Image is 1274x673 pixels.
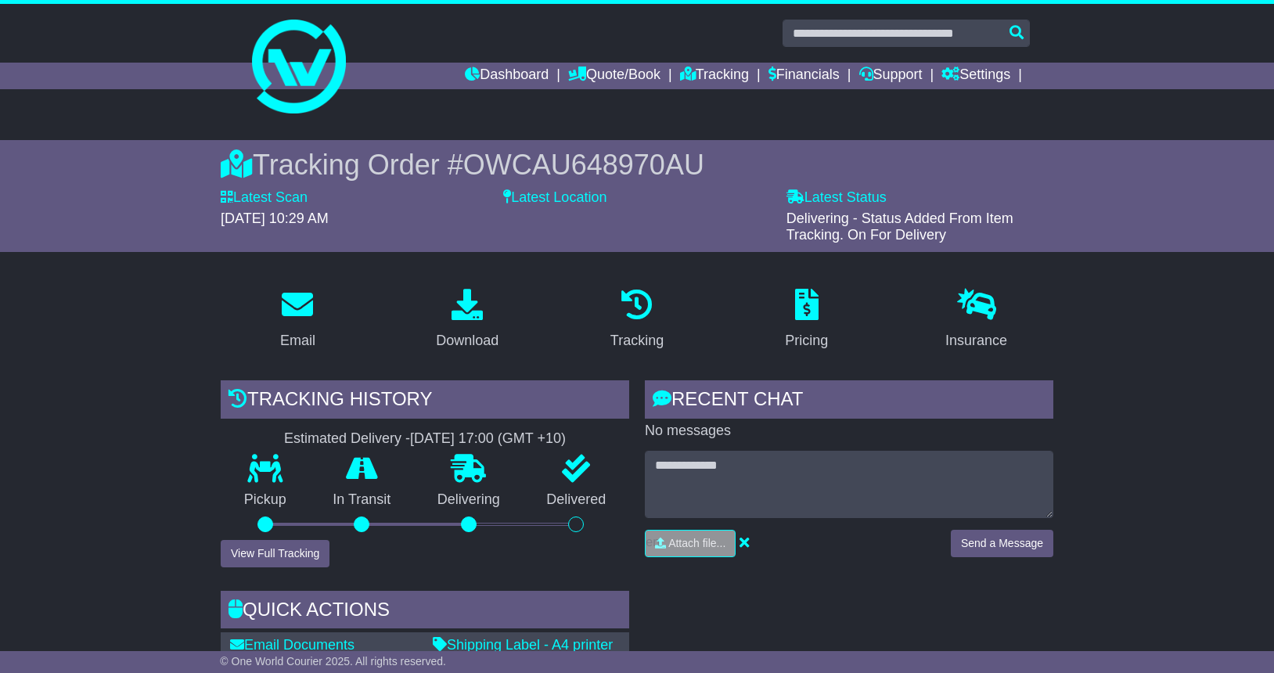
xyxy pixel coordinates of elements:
[280,330,315,351] div: Email
[680,63,749,89] a: Tracking
[410,430,566,448] div: [DATE] 17:00 (GMT +10)
[221,148,1053,182] div: Tracking Order #
[786,189,887,207] label: Latest Status
[951,530,1053,557] button: Send a Message
[270,283,326,357] a: Email
[221,211,329,226] span: [DATE] 10:29 AM
[463,149,704,181] span: OWCAU648970AU
[768,63,840,89] a: Financials
[221,540,329,567] button: View Full Tracking
[414,491,524,509] p: Delivering
[645,423,1053,440] p: No messages
[221,591,629,633] div: Quick Actions
[941,63,1010,89] a: Settings
[426,283,509,357] a: Download
[568,63,660,89] a: Quote/Book
[465,63,549,89] a: Dashboard
[436,330,498,351] div: Download
[600,283,674,357] a: Tracking
[310,491,415,509] p: In Transit
[503,189,606,207] label: Latest Location
[221,189,308,207] label: Latest Scan
[785,330,828,351] div: Pricing
[775,283,838,357] a: Pricing
[645,380,1053,423] div: RECENT CHAT
[786,211,1013,243] span: Delivering - Status Added From Item Tracking. On For Delivery
[221,380,629,423] div: Tracking history
[221,430,629,448] div: Estimated Delivery -
[935,283,1017,357] a: Insurance
[220,655,446,668] span: © One World Courier 2025. All rights reserved.
[610,330,664,351] div: Tracking
[945,330,1007,351] div: Insurance
[524,491,630,509] p: Delivered
[859,63,923,89] a: Support
[230,637,354,653] a: Email Documents
[433,637,613,653] a: Shipping Label - A4 printer
[221,491,310,509] p: Pickup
